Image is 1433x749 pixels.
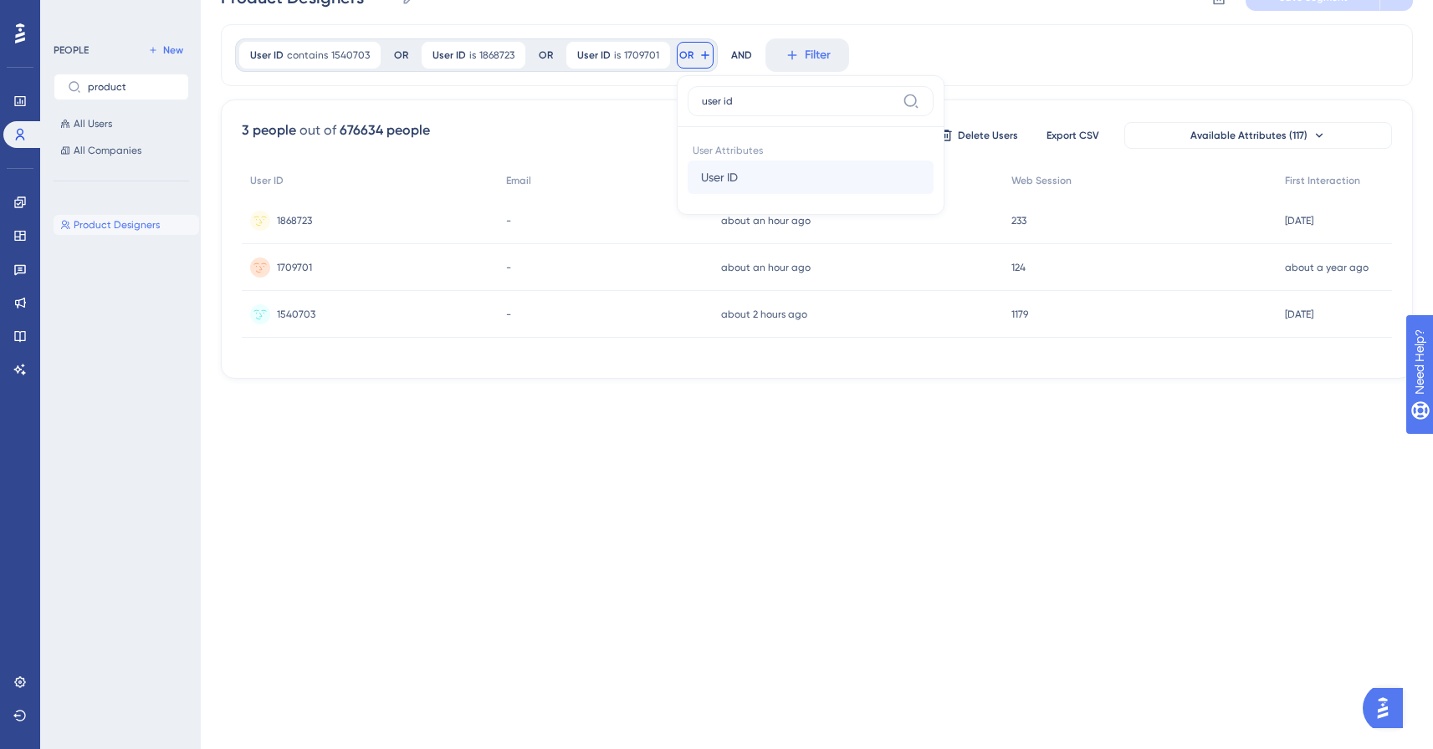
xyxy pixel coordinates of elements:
[74,117,112,130] span: All Users
[721,215,811,227] time: about an hour ago
[1031,122,1114,149] button: Export CSV
[506,261,511,274] span: -
[54,43,89,57] div: PEOPLE
[1285,174,1360,187] span: First Interaction
[765,38,849,72] button: Filter
[702,94,896,108] input: Type the value
[242,120,296,140] div: 3 people
[54,215,199,235] button: Product Designers
[1011,174,1072,187] span: Web Session
[577,48,611,62] span: User ID
[1285,262,1369,273] time: about a year ago
[74,144,141,157] span: All Companies
[958,129,1018,142] span: Delete Users
[677,42,714,69] button: OR
[142,40,189,60] button: New
[479,48,514,62] span: 1868723
[88,81,175,93] input: Search
[299,120,336,140] div: out of
[39,4,105,24] span: Need Help?
[731,38,752,72] div: AND
[688,160,934,194] button: User ID
[614,48,621,62] span: is
[721,262,811,273] time: about an hour ago
[1011,214,1026,227] span: 233
[250,174,284,187] span: User ID
[1285,308,1313,320] time: [DATE]
[1011,261,1026,274] span: 124
[287,48,328,62] span: contains
[340,120,430,140] div: 676634 people
[432,48,466,62] span: User ID
[1363,683,1413,733] iframe: UserGuiding AI Assistant Launcher
[74,218,160,232] span: Product Designers
[506,308,511,321] span: -
[721,308,807,320] time: about 2 hours ago
[1011,308,1028,321] span: 1179
[805,45,831,65] span: Filter
[54,140,189,160] button: All Companies
[688,137,934,160] span: User Attributes
[624,48,659,62] span: 1709701
[277,308,315,321] span: 1540703
[701,167,738,187] span: User ID
[331,48,370,62] span: 1540703
[469,48,476,62] span: is
[394,48,408,62] div: OR
[250,48,284,62] span: User ID
[937,122,1021,149] button: Delete Users
[277,261,312,274] span: 1709701
[539,48,553,62] div: OR
[1124,122,1392,149] button: Available Attributes (117)
[506,174,531,187] span: Email
[163,43,183,57] span: New
[679,48,693,62] span: OR
[277,214,312,227] span: 1868723
[506,214,511,227] span: -
[1190,129,1308,142] span: Available Attributes (117)
[1047,129,1099,142] span: Export CSV
[1285,215,1313,227] time: [DATE]
[54,114,189,134] button: All Users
